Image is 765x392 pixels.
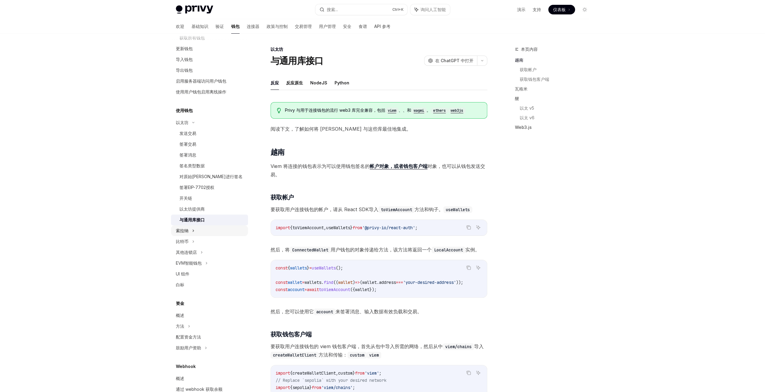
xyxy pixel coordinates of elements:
font: 验证 [216,24,224,29]
font: 醚 [515,96,519,101]
a: 与通用库接口 [171,214,248,225]
font: 其他连锁店 [176,250,197,255]
span: wallet [362,280,377,285]
font: 基础知识 [191,24,208,29]
span: createWalletClient [292,370,336,376]
a: 导出钱包 [171,65,248,76]
font: 启用服务器端访问用户钱包 [176,78,226,84]
button: 搜索...Ctrl+K [315,4,407,15]
font: 以太 v5 [520,105,534,111]
font: UI 组件 [176,271,189,276]
a: 开关链 [171,193,248,204]
font: Python [335,80,349,85]
code: account [314,308,335,315]
span: } [309,385,312,390]
img: 灯光标志 [176,5,213,14]
font: 以太坊 [176,120,188,125]
font: 实例。 [465,247,480,253]
font: 对原始[PERSON_NAME]进行签名 [179,174,243,179]
font: 方法和钩子。 [415,206,443,212]
a: 以太 v6 [520,113,594,123]
span: ( [360,280,362,285]
font: 以太坊 [271,47,283,52]
a: 欢迎 [176,19,184,34]
span: === [396,280,403,285]
font: 与通用库接口 [271,55,323,66]
span: }); [369,287,377,292]
font: 钱包 [231,24,240,29]
font: 用户管理 [319,24,336,29]
font: 与通用库接口 [179,217,205,222]
font: 获取帐户 [271,194,294,201]
a: 食谱 [359,19,367,34]
font: 反应 [271,80,279,85]
a: 签名类型数据 [171,160,248,171]
code: viem [367,352,381,358]
font: 用户钱包的对象传递给方法，该方法将返回一个 [331,247,432,253]
font: 方法和传输 [319,352,343,358]
a: 支持 [533,7,541,13]
code: viem [385,108,399,114]
a: 获取帐户 [520,65,594,74]
span: } [307,265,309,271]
font: 流行 web3 库完全兼容，包括 [330,108,385,113]
a: 以太 v5 [520,103,594,113]
button: 询问人工智能 [474,264,482,272]
span: { [290,385,292,390]
font: 导出钱包 [176,68,193,73]
span: from [353,225,362,230]
button: 反应 [271,76,279,90]
font: 连接器 [247,24,259,29]
button: 询问人工智能 [410,4,450,15]
code: LocalAccount [432,247,465,253]
font: +K [399,7,404,12]
font: 询问人工智能 [421,7,446,12]
font: 钱包客户端 [403,163,427,169]
font: 演示 [517,7,525,12]
font: 资金 [176,301,184,306]
span: toViemAccount [292,225,324,230]
font: 和 [407,108,411,113]
span: find [324,280,333,285]
a: 对原始[PERSON_NAME]进行签名 [171,171,248,182]
a: 白标 [171,279,248,290]
span: , [336,370,338,376]
a: 越南 [515,55,594,65]
a: 以太坊提供商 [171,204,248,214]
span: . [377,280,379,285]
font: 签署EIP-7702授权 [179,185,214,190]
span: , [324,225,326,230]
a: 钱包 [231,19,240,34]
a: 获取钱包客户端 [520,74,594,84]
font: 然后，将 [271,247,290,253]
a: 更新钱包 [171,43,248,54]
span: ; [415,225,418,230]
a: 帐户对象，或者 [370,163,403,169]
span: '@privy-io/react-auth' [362,225,415,230]
code: wagmi [411,108,427,114]
span: toViemAccount [319,287,350,292]
span: wallet [288,280,302,285]
font: API 参考 [374,24,390,29]
span: import [276,385,290,390]
code: useWallets [443,206,472,213]
a: 仪表板 [548,5,575,14]
a: Web3.js [515,123,594,132]
button: 询问人工智能 [474,369,482,377]
font: 仪表板 [553,7,566,12]
span: import [276,370,290,376]
font: 发送交易 [179,131,196,136]
span: wallet [355,287,369,292]
font: 签名类型数据 [179,163,205,168]
span: (); [336,265,343,271]
button: 在 ChatGPT 中打开 [424,56,477,66]
font: 方法 [176,324,184,329]
font: 通过 webhook 获取余额 [176,387,222,392]
a: ethers [431,108,448,113]
a: 签署交易 [171,139,248,150]
font: EVM智能钱包 [176,260,202,266]
a: 签署EIP-7702授权 [171,182,248,193]
a: 发送交易 [171,128,248,139]
span: wallets [290,265,307,271]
